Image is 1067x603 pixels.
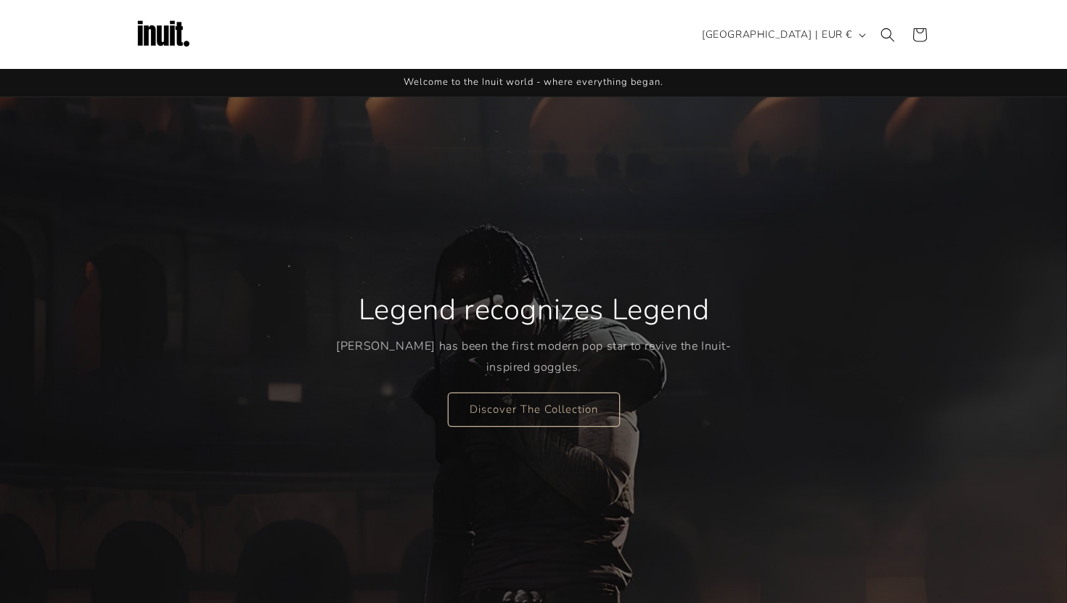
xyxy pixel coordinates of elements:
span: Welcome to the Inuit world - where everything began. [404,75,663,89]
summary: Search [872,19,904,51]
a: Discover The Collection [448,392,620,426]
button: [GEOGRAPHIC_DATA] | EUR € [693,21,872,49]
p: [PERSON_NAME] has been the first modern pop star to revive the Inuit-inspired goggles. [336,336,732,378]
img: Inuit Logo [134,6,192,64]
h2: Legend recognizes Legend [358,291,708,329]
div: Announcement [134,69,933,97]
span: [GEOGRAPHIC_DATA] | EUR € [702,27,852,42]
